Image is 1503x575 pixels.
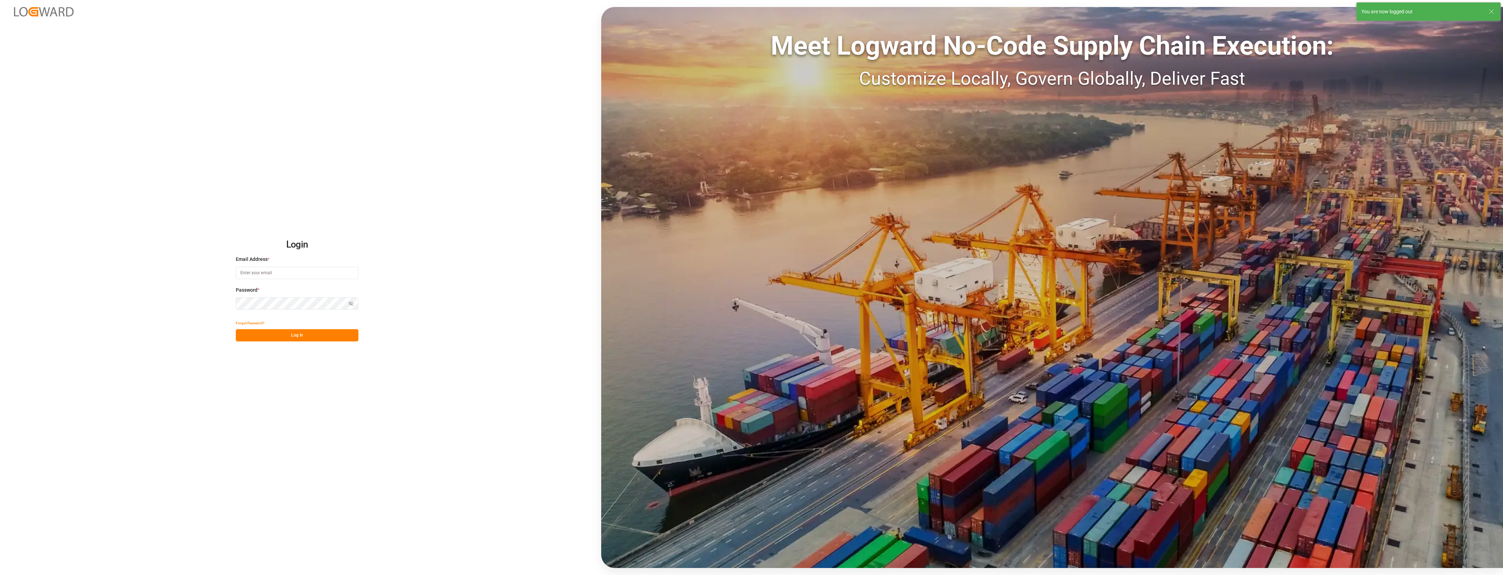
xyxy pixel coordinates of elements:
span: Password [236,286,258,294]
h2: Login [236,234,358,256]
div: Meet Logward No-Code Supply Chain Execution: [601,26,1503,65]
button: Forgot Password? [236,317,265,329]
img: Logward_new_orange.png [14,7,74,16]
button: Log In [236,329,358,341]
span: Email Address [236,256,268,263]
div: Customize Locally, Govern Globally, Deliver Fast [601,65,1503,92]
div: You are now logged out [1361,8,1482,15]
input: Enter your email [236,267,358,279]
